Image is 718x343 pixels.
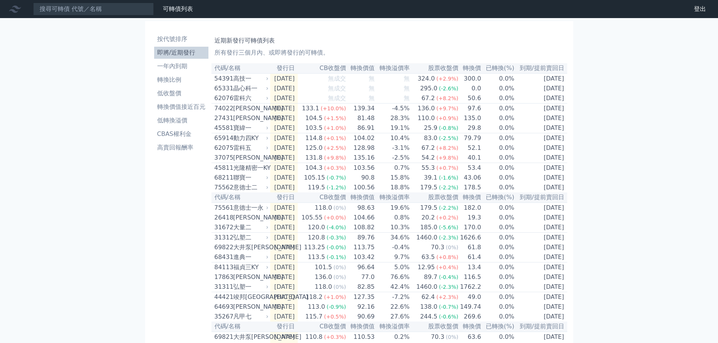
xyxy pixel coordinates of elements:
td: [DATE] [515,143,567,153]
div: [PERSON_NAME] [233,273,267,282]
td: 81.48 [346,113,375,123]
div: 62075 [214,143,231,152]
span: (+2.9%) [436,76,458,82]
span: (0%) [334,274,346,280]
div: 62.4 [420,293,436,302]
th: 股票收盤價 [410,63,459,73]
span: (+0.7%) [436,165,458,171]
span: (+9.8%) [324,155,346,161]
a: 轉換價值接近百元 [154,101,208,113]
div: 44421 [214,293,231,302]
span: (-0.1%) [326,254,346,260]
div: 37075 [214,153,231,162]
div: 意德士一永 [233,203,267,212]
td: 127.35 [346,292,375,302]
div: 118.0 [313,203,334,212]
div: 31311 [214,282,231,291]
td: 61.4 [459,252,481,262]
td: [DATE] [515,242,567,252]
td: [DATE] [515,282,567,292]
div: 62076 [214,94,231,103]
div: 45581 [214,123,231,133]
th: 轉換溢價率 [375,192,410,203]
td: [DATE] [515,173,567,183]
td: 0.0% [481,233,514,243]
td: 9.7% [375,252,410,262]
td: [DATE] [515,133,567,143]
div: 竣邦[GEOGRAPHIC_DATA] [233,293,267,302]
td: 52.1 [459,143,481,153]
li: 按代號排序 [154,35,208,44]
div: 69822 [214,243,231,252]
td: 0.0% [481,242,514,252]
div: 54391 [214,74,231,83]
td: [DATE] [515,113,567,123]
td: 103.56 [346,163,375,173]
td: 104.66 [346,213,375,223]
span: (-5.6%) [439,224,458,230]
div: 高技一 [233,74,267,83]
div: 26418 [214,213,231,222]
td: 42.4% [375,282,410,292]
div: [PERSON_NAME] [233,153,267,162]
div: 晶心科一 [233,84,267,93]
span: (-2.2%) [439,184,458,191]
th: 已轉換(%) [481,192,514,203]
a: 即將/近期發行 [154,47,208,59]
span: (+0.8%) [436,254,458,260]
div: 110.0 [416,114,436,123]
span: (+0.3%) [324,165,346,171]
td: 82.85 [346,282,375,292]
td: 0.7% [375,163,410,173]
td: [DATE] [515,252,567,262]
div: 65331 [214,84,231,93]
td: [DATE] [270,233,298,243]
div: 63.5 [420,253,436,262]
td: [DATE] [515,262,567,273]
div: 84113 [214,263,231,272]
a: 高賣回報酬率 [154,142,208,154]
span: (+0.4%) [436,264,458,270]
h1: 近期新發行可轉債列表 [214,36,564,45]
td: [DATE] [515,123,567,133]
td: [DATE] [515,84,567,93]
a: 低收盤價 [154,87,208,99]
td: [DATE] [270,242,298,252]
a: 登出 [688,3,712,15]
div: 89.7 [423,273,439,282]
td: [DATE] [270,113,298,123]
span: (0%) [446,244,458,250]
div: 1460.0 [415,282,439,291]
div: 75561 [214,203,231,212]
div: 55.3 [420,163,436,172]
th: 轉換價 [459,63,481,73]
td: [DATE] [270,183,298,192]
td: 90.8 [346,173,375,183]
td: 1762.2 [459,282,481,292]
span: (-0.7%) [326,175,346,181]
span: (+1.0%) [324,125,346,131]
td: 86.91 [346,123,375,133]
td: 28.3% [375,113,410,123]
td: 116.5 [459,272,481,282]
div: 雷科五 [233,143,267,152]
td: 0.0% [481,282,514,292]
span: (-1.2%) [326,184,346,191]
a: 按代號排序 [154,33,208,45]
td: [DATE] [515,233,567,243]
li: 低轉換溢價 [154,116,208,125]
td: -3.1% [375,143,410,153]
td: 79.79 [459,133,481,143]
div: 福貞三KY [233,263,267,272]
td: 100.56 [346,183,375,192]
div: 125.0 [304,143,324,152]
div: 105.15 [302,173,326,182]
td: 108.82 [346,223,375,233]
div: 179.5 [419,203,439,212]
td: [DATE] [270,213,298,223]
li: 轉換比例 [154,75,208,84]
div: 75562 [214,183,231,192]
td: 1626.6 [459,233,481,243]
span: 無 [369,95,375,102]
div: 弘塑一 [233,282,267,291]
